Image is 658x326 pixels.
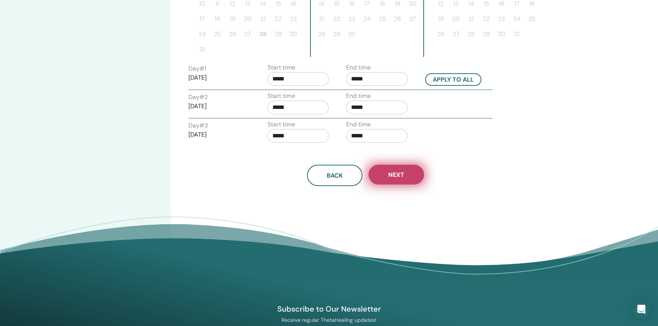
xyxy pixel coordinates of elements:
button: 25 [524,11,539,27]
label: End time [346,120,371,129]
button: 27 [405,11,420,27]
button: 21 [255,11,270,27]
button: 20 [240,11,255,27]
button: 27 [448,27,463,42]
p: Receive regular ThetaHealing updates! [241,317,417,323]
label: Start time [267,120,295,129]
p: [DATE] [188,73,250,82]
button: Back [307,165,362,186]
button: 20 [448,11,463,27]
button: 23 [344,11,359,27]
label: End time [346,63,371,72]
button: 18 [210,11,225,27]
button: 26 [390,11,405,27]
button: 26 [433,27,448,42]
label: Start time [267,91,295,101]
button: 19 [433,11,448,27]
button: 22 [270,11,286,27]
label: Day # 1 [188,64,206,73]
label: Day # 2 [188,93,208,102]
button: 19 [225,11,240,27]
p: [DATE] [188,102,250,111]
label: Start time [267,63,295,72]
label: End time [346,91,371,101]
button: 25 [210,27,225,42]
button: 22 [329,11,344,27]
button: 24 [509,11,524,27]
button: 30 [494,27,509,42]
button: 30 [344,27,359,42]
button: 30 [286,27,301,42]
button: 22 [479,11,494,27]
button: 28 [463,27,479,42]
button: Next [369,165,424,184]
button: 23 [286,11,301,27]
button: 29 [479,27,494,42]
button: 28 [255,27,270,42]
button: 27 [240,27,255,42]
button: 29 [270,27,286,42]
button: 23 [494,11,509,27]
button: 24 [359,11,375,27]
button: 21 [314,11,329,27]
button: 28 [314,27,329,42]
label: Day # 3 [188,121,208,130]
span: Next [388,171,404,179]
button: 26 [225,27,240,42]
h4: Subscribe to Our Newsletter [241,304,417,314]
span: Back [327,172,343,180]
button: Apply to all [425,73,481,86]
button: 31 [195,42,210,57]
button: 17 [195,11,210,27]
button: 21 [463,11,479,27]
button: 25 [375,11,390,27]
button: 29 [329,27,344,42]
p: [DATE] [188,130,250,139]
div: Open Intercom Messenger [632,300,650,318]
button: 24 [195,27,210,42]
button: 31 [509,27,524,42]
